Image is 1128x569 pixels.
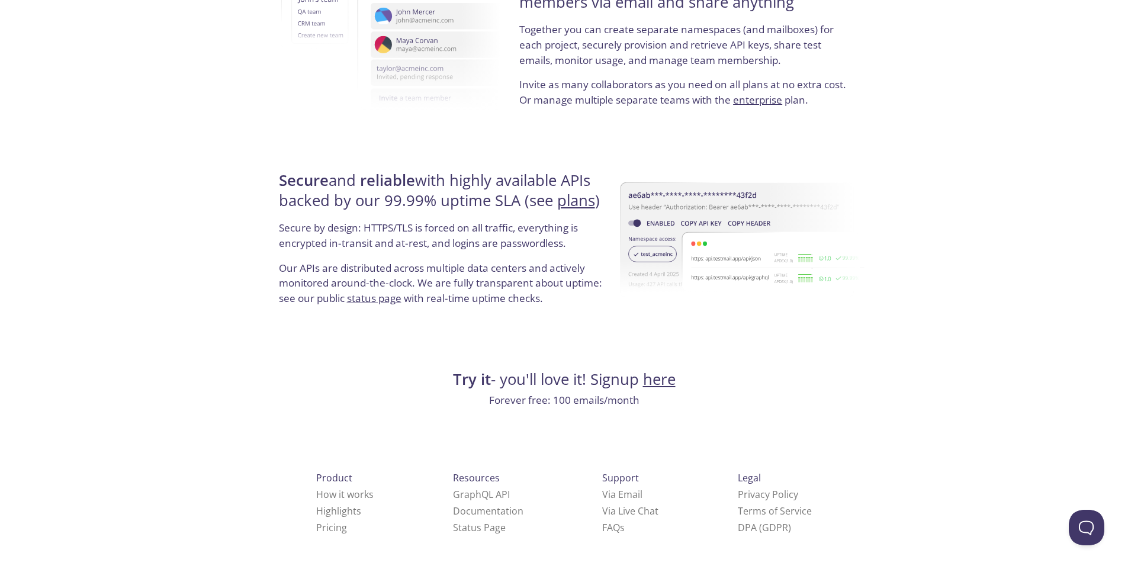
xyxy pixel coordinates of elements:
a: DPA (GDPR) [738,521,791,534]
span: Support [602,471,639,484]
a: plans [557,190,595,211]
h4: - you'll love it! Signup [275,369,853,390]
a: Pricing [316,521,347,534]
a: How it works [316,488,374,501]
p: Forever free: 100 emails/month [275,393,853,408]
a: here [643,369,676,390]
p: Together you can create separate namespaces (and mailboxes) for each project, securely provision ... [519,22,849,77]
a: Status Page [453,521,506,534]
span: s [620,521,625,534]
strong: Secure [279,170,329,191]
span: Product [316,471,352,484]
a: Documentation [453,504,523,517]
span: Resources [453,471,500,484]
a: GraphQL API [453,488,510,501]
strong: reliable [360,170,415,191]
p: Invite as many collaborators as you need on all plans at no extra cost. Or manage multiple separa... [519,77,849,107]
a: enterprise [733,93,782,107]
p: Secure by design: HTTPS/TLS is forced on all traffic, everything is encrypted in-transit and at-r... [279,220,609,260]
a: Highlights [316,504,361,517]
p: Our APIs are distributed across multiple data centers and actively monitored around-the-clock. We... [279,261,609,316]
strong: Try it [453,369,491,390]
span: Legal [738,471,761,484]
a: Via Email [602,488,642,501]
a: FAQ [602,521,625,534]
h4: and with highly available APIs backed by our 99.99% uptime SLA (see ) [279,171,609,221]
img: uptime [620,145,864,335]
a: Via Live Chat [602,504,658,517]
a: status page [347,291,401,305]
a: Privacy Policy [738,488,798,501]
a: Terms of Service [738,504,812,517]
iframe: Help Scout Beacon - Open [1069,510,1104,545]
